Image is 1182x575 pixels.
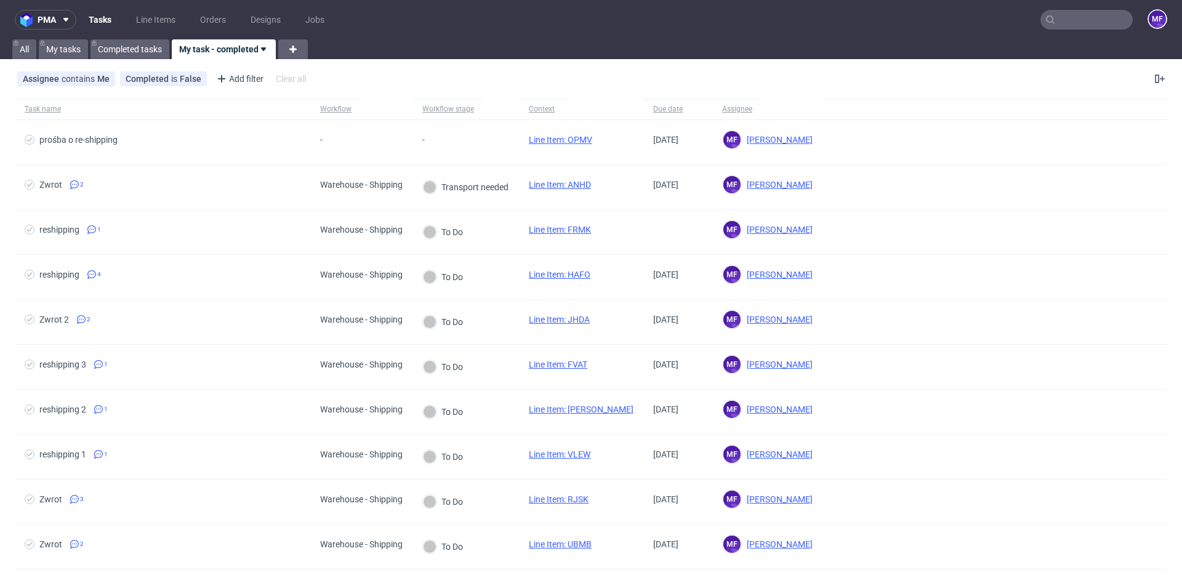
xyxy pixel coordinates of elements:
span: [DATE] [653,404,678,414]
a: All [12,39,36,59]
div: Workflow stage [422,104,474,114]
span: 3 [80,494,84,504]
div: reshipping 1 [39,449,86,459]
div: False [180,74,201,84]
span: [DATE] [653,135,678,145]
img: logo [20,13,38,27]
figcaption: MF [723,356,741,373]
figcaption: MF [723,266,741,283]
div: prośba o re-shipping [39,135,118,145]
span: [PERSON_NAME] [742,494,813,504]
span: [PERSON_NAME] [742,404,813,414]
span: 2 [80,539,84,549]
figcaption: MF [723,176,741,193]
div: To Do [423,405,463,419]
a: Line Item: JHDA [529,315,590,324]
a: My tasks [39,39,88,59]
span: Due date [653,104,702,115]
div: - [422,135,452,145]
div: Warehouse - Shipping [320,404,403,414]
a: My task - completed [172,39,276,59]
div: Workflow [320,104,352,114]
div: To Do [423,540,463,553]
div: reshipping [39,270,79,279]
a: Line Item: UBMB [529,539,592,549]
span: 2 [87,315,90,324]
a: Line Item: ANHD [529,180,591,190]
a: Designs [243,10,288,30]
div: Zwrot [39,180,62,190]
div: Warehouse - Shipping [320,494,403,504]
span: 1 [104,404,108,414]
span: [DATE] [653,494,678,504]
div: Warehouse - Shipping [320,315,403,324]
a: Orders [193,10,233,30]
span: [DATE] [653,539,678,549]
div: Zwrot 2 [39,315,69,324]
span: 1 [97,225,101,235]
a: Jobs [298,10,332,30]
figcaption: MF [723,131,741,148]
a: Line Items [129,10,183,30]
span: 1 [104,449,108,459]
a: Completed tasks [90,39,169,59]
div: Context [529,104,558,114]
div: Zwrot [39,539,62,549]
div: Warehouse - Shipping [320,225,403,235]
span: [PERSON_NAME] [742,449,813,459]
div: To Do [423,270,463,284]
figcaption: MF [1149,10,1166,28]
span: [DATE] [653,270,678,279]
a: Line Item: VLEW [529,449,590,459]
span: [PERSON_NAME] [742,180,813,190]
a: Line Item: [PERSON_NAME] [529,404,633,414]
div: Warehouse - Shipping [320,270,403,279]
div: Assignee [722,104,752,114]
figcaption: MF [723,491,741,508]
div: reshipping 3 [39,360,86,369]
div: Transport needed [423,180,509,194]
figcaption: MF [723,311,741,328]
a: Line Item: HAFO [529,270,590,279]
figcaption: MF [723,446,741,463]
div: To Do [423,450,463,464]
div: Warehouse - Shipping [320,180,403,190]
div: To Do [423,495,463,509]
span: 4 [97,270,101,279]
span: pma [38,15,56,24]
a: Line Item: OPMV [529,135,592,145]
span: [DATE] [653,449,678,459]
div: - [320,135,350,145]
div: Clear all [273,70,308,87]
span: 2 [80,180,84,190]
span: 1 [104,360,108,369]
span: Task name [25,104,300,115]
div: Warehouse - Shipping [320,449,403,459]
div: Warehouse - Shipping [320,360,403,369]
span: [PERSON_NAME] [742,360,813,369]
span: [DATE] [653,315,678,324]
span: Completed [126,74,171,84]
span: [PERSON_NAME] [742,315,813,324]
figcaption: MF [723,401,741,418]
span: [PERSON_NAME] [742,539,813,549]
figcaption: MF [723,536,741,553]
span: [DATE] [653,360,678,369]
span: [PERSON_NAME] [742,270,813,279]
div: To Do [423,315,463,329]
div: reshipping [39,225,79,235]
span: contains [62,74,97,84]
span: [DATE] [653,180,678,190]
figcaption: MF [723,221,741,238]
button: pma [15,10,76,30]
div: To Do [423,360,463,374]
span: is [171,74,180,84]
a: Line Item: FVAT [529,360,587,369]
a: Line Item: FRMK [529,225,591,235]
span: [PERSON_NAME] [742,135,813,145]
div: Zwrot [39,494,62,504]
div: reshipping 2 [39,404,86,414]
div: Add filter [212,69,266,89]
span: Assignee [23,74,62,84]
div: To Do [423,225,463,239]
